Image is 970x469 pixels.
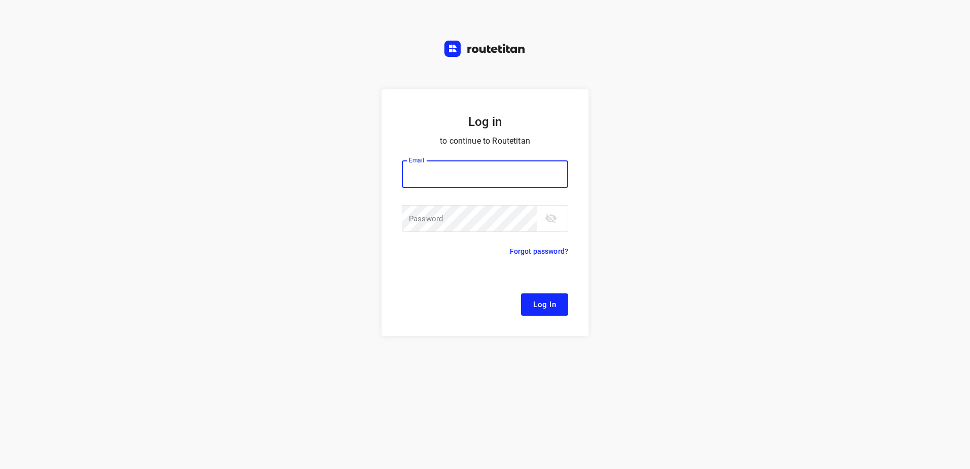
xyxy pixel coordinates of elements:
[521,293,568,316] button: Log In
[541,208,561,228] button: toggle password visibility
[402,134,568,148] p: to continue to Routetitan
[402,114,568,130] h5: Log in
[444,41,526,57] img: Routetitan
[533,298,556,311] span: Log In
[510,245,568,257] p: Forgot password?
